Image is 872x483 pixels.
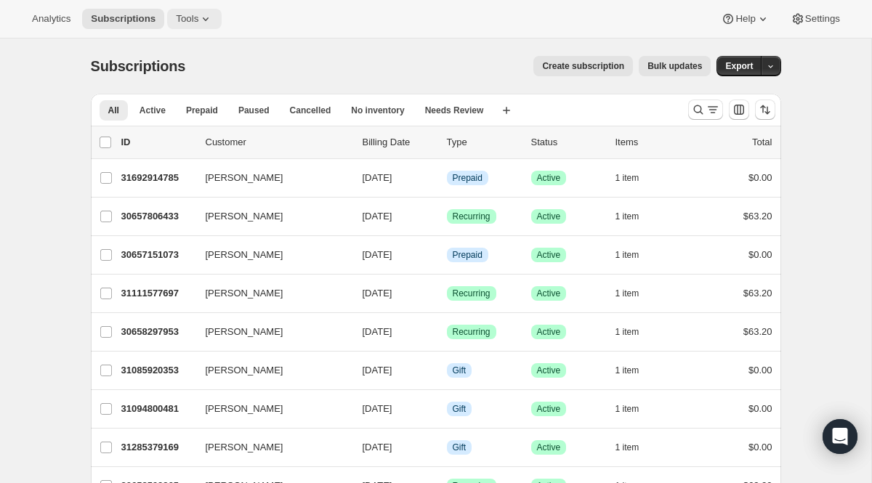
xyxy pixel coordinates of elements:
[197,205,342,228] button: [PERSON_NAME]
[91,58,186,74] span: Subscriptions
[363,172,392,183] span: [DATE]
[363,211,392,222] span: [DATE]
[615,437,655,458] button: 1 item
[735,13,755,25] span: Help
[615,399,655,419] button: 1 item
[823,419,857,454] div: Open Intercom Messenger
[176,13,198,25] span: Tools
[447,135,520,150] div: Type
[351,105,404,116] span: No inventory
[615,403,639,415] span: 1 item
[206,402,283,416] span: [PERSON_NAME]
[615,206,655,227] button: 1 item
[197,320,342,344] button: [PERSON_NAME]
[206,325,283,339] span: [PERSON_NAME]
[537,211,561,222] span: Active
[615,168,655,188] button: 1 item
[121,135,194,150] p: ID
[363,442,392,452] span: [DATE]
[363,403,392,414] span: [DATE]
[615,211,639,222] span: 1 item
[121,283,772,304] div: 31111577697[PERSON_NAME][DATE]SuccessRecurringSuccessActive1 item$63.20
[197,243,342,267] button: [PERSON_NAME]
[748,365,772,376] span: $0.00
[121,402,194,416] p: 31094800481
[688,100,723,120] button: Search and filter results
[615,442,639,453] span: 1 item
[82,9,164,29] button: Subscriptions
[453,211,490,222] span: Recurring
[712,9,778,29] button: Help
[495,100,518,121] button: Create new view
[121,437,772,458] div: 31285379169[PERSON_NAME][DATE]InfoGiftSuccessActive1 item$0.00
[725,60,753,72] span: Export
[453,326,490,338] span: Recurring
[206,286,283,301] span: [PERSON_NAME]
[23,9,79,29] button: Analytics
[290,105,331,116] span: Cancelled
[197,436,342,459] button: [PERSON_NAME]
[748,403,772,414] span: $0.00
[729,100,749,120] button: Customize table column order and visibility
[537,288,561,299] span: Active
[121,206,772,227] div: 30657806433[PERSON_NAME][DATE]SuccessRecurringSuccessActive1 item$63.20
[748,442,772,452] span: $0.00
[121,209,194,224] p: 30657806433
[121,399,772,419] div: 31094800481[PERSON_NAME][DATE]InfoGiftSuccessActive1 item$0.00
[167,9,222,29] button: Tools
[238,105,270,116] span: Paused
[615,249,639,261] span: 1 item
[206,248,283,262] span: [PERSON_NAME]
[140,105,166,116] span: Active
[453,172,483,184] span: Prepaid
[537,365,561,376] span: Active
[743,288,772,299] span: $63.20
[537,442,561,453] span: Active
[537,326,561,338] span: Active
[121,363,194,378] p: 31085920353
[197,282,342,305] button: [PERSON_NAME]
[121,245,772,265] div: 30657151073[PERSON_NAME][DATE]InfoPrepaidSuccessActive1 item$0.00
[121,135,772,150] div: IDCustomerBilling DateTypeStatusItemsTotal
[197,397,342,421] button: [PERSON_NAME]
[453,249,483,261] span: Prepaid
[615,283,655,304] button: 1 item
[615,326,639,338] span: 1 item
[531,135,604,150] p: Status
[186,105,218,116] span: Prepaid
[121,322,772,342] div: 30658297953[PERSON_NAME][DATE]SuccessRecurringSuccessActive1 item$63.20
[206,209,283,224] span: [PERSON_NAME]
[206,363,283,378] span: [PERSON_NAME]
[615,360,655,381] button: 1 item
[615,365,639,376] span: 1 item
[363,249,392,260] span: [DATE]
[537,249,561,261] span: Active
[537,172,561,184] span: Active
[121,248,194,262] p: 30657151073
[537,403,561,415] span: Active
[121,325,194,339] p: 30658297953
[121,286,194,301] p: 31111577697
[206,171,283,185] span: [PERSON_NAME]
[743,211,772,222] span: $63.20
[363,135,435,150] p: Billing Date
[121,168,772,188] div: 31692914785[PERSON_NAME][DATE]InfoPrepaidSuccessActive1 item$0.00
[615,322,655,342] button: 1 item
[748,249,772,260] span: $0.00
[91,13,156,25] span: Subscriptions
[108,105,119,116] span: All
[755,100,775,120] button: Sort the results
[32,13,70,25] span: Analytics
[425,105,484,116] span: Needs Review
[453,442,467,453] span: Gift
[805,13,840,25] span: Settings
[615,288,639,299] span: 1 item
[639,56,711,76] button: Bulk updates
[615,135,688,150] div: Items
[206,440,283,455] span: [PERSON_NAME]
[206,135,351,150] p: Customer
[716,56,762,76] button: Export
[363,365,392,376] span: [DATE]
[453,403,467,415] span: Gift
[363,288,392,299] span: [DATE]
